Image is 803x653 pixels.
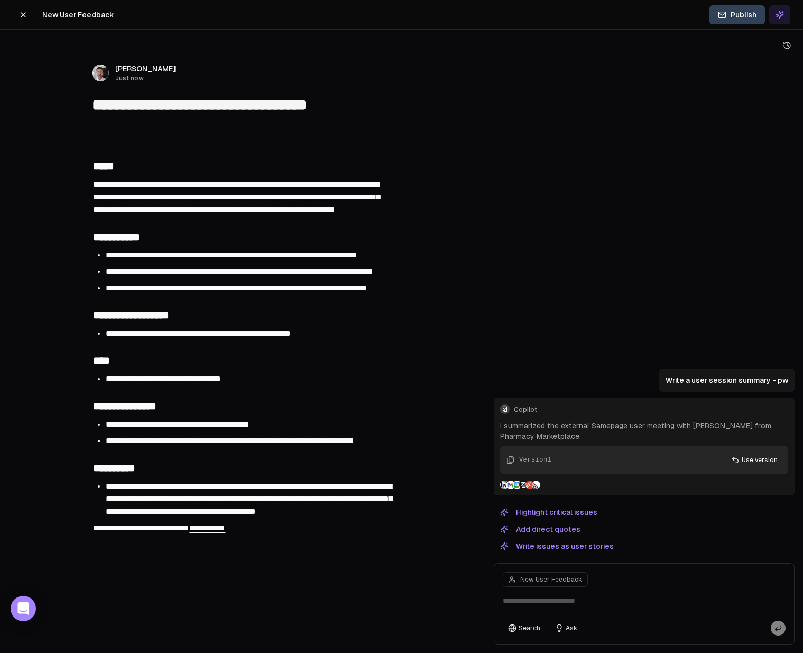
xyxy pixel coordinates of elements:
[115,63,176,74] span: [PERSON_NAME]
[725,452,784,468] button: Use version
[519,455,551,465] div: Version 1
[92,65,109,81] img: _image
[666,375,788,385] p: Write a user session summary - pw
[519,481,528,489] img: Samepage
[513,481,521,489] img: Google Calendar
[42,10,114,20] span: New User Feedback
[520,575,582,584] span: New User Feedback
[494,523,587,536] button: Add direct quotes
[709,5,765,24] button: Publish
[506,481,515,489] img: Gmail
[532,481,540,489] img: Linear
[11,596,36,621] div: Open Intercom Messenger
[500,481,509,489] img: Notion
[550,621,583,636] button: Ask
[503,621,546,636] button: Search
[494,540,620,553] button: Write issues as user stories
[500,420,788,442] p: I summarized the external Samepage user meeting with [PERSON_NAME] from Pharmacy Marketplace.
[115,74,176,82] span: Just now
[525,481,534,489] img: Todoist
[494,506,604,519] button: Highlight critical issues
[514,406,788,414] span: Copilot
